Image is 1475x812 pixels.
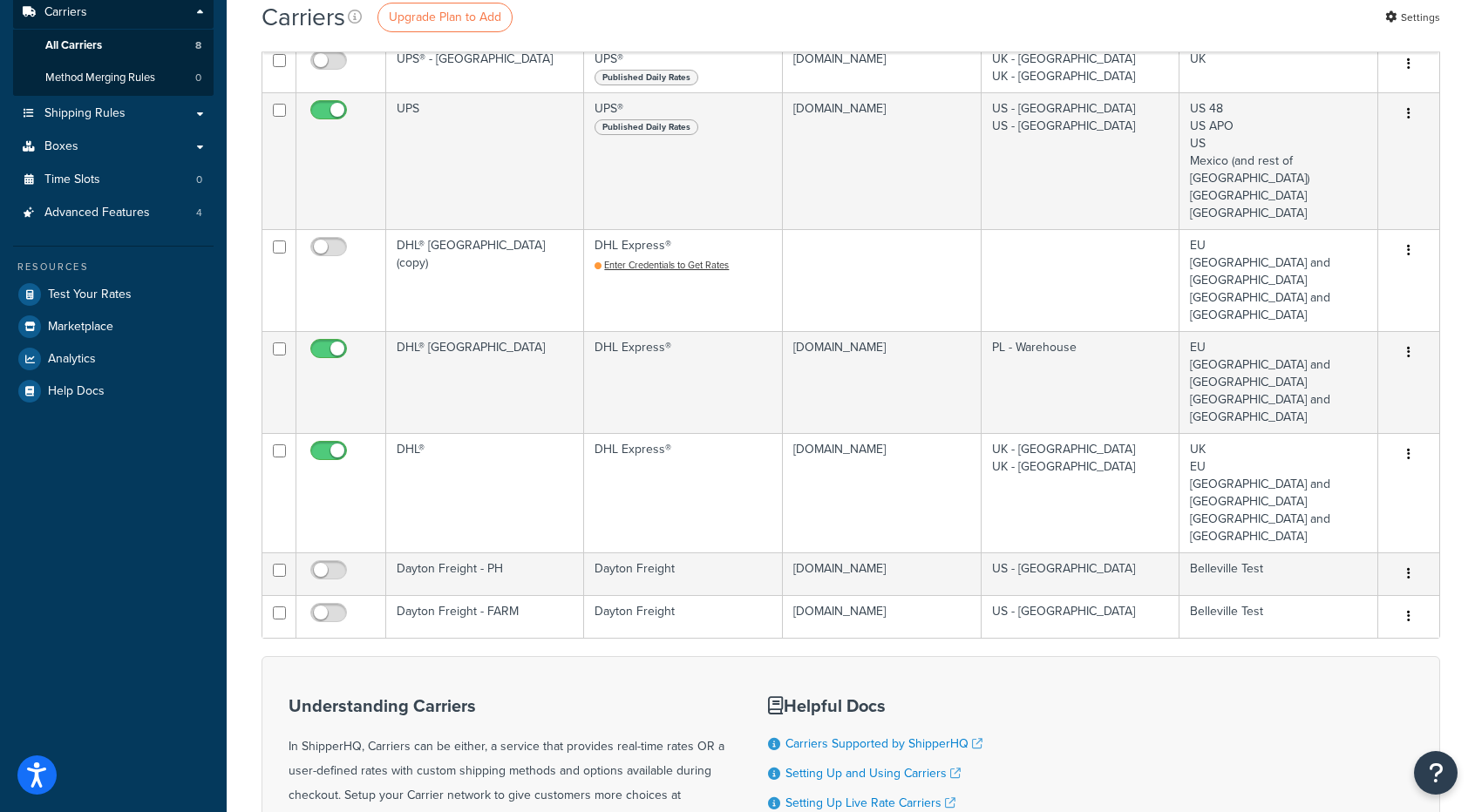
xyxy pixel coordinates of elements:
span: Time Slots [44,173,100,187]
td: [DOMAIN_NAME] [783,43,982,92]
td: DHL Express® [584,433,782,552]
td: US - [GEOGRAPHIC_DATA] US - [GEOGRAPHIC_DATA] [982,92,1180,229]
a: All Carriers 8 [13,30,214,62]
a: Method Merging Rules 0 [13,62,214,94]
td: Dayton Freight [584,595,782,638]
td: UPS [386,92,584,229]
td: DHL Express® [584,229,782,331]
span: Test Your Rates [48,288,132,302]
td: UK - [GEOGRAPHIC_DATA] UK - [GEOGRAPHIC_DATA] [982,43,1180,92]
span: Upgrade Plan to Add [389,8,501,26]
td: UK EU [GEOGRAPHIC_DATA] and [GEOGRAPHIC_DATA] [GEOGRAPHIC_DATA] and [GEOGRAPHIC_DATA] [1179,433,1378,552]
li: Advanced Features [13,197,214,229]
a: Test Your Rates [13,279,214,310]
span: 0 [195,71,201,85]
h3: Helpful Docs [768,696,996,715]
span: Boxes [44,139,78,154]
a: Shipping Rules [13,98,214,130]
td: UPS® [584,43,782,92]
td: Dayton Freight [584,552,782,595]
span: Published Daily Rates [595,119,698,135]
td: [DOMAIN_NAME] [783,595,982,638]
div: Resources [13,260,214,274]
a: Time Slots 0 [13,164,214,196]
a: Setting Up Live Rate Carriers [785,794,955,812]
a: Upgrade Plan to Add [377,3,513,32]
span: Marketplace [48,320,113,335]
a: Setting Up and Using Carriers [785,764,961,782]
td: Dayton Freight - PH [386,552,584,595]
td: PL - Warehouse [982,331,1180,433]
button: Open Resource Center [1414,751,1458,795]
td: Dayton Freight - FARM [386,595,584,638]
a: Boxes [13,131,214,163]
span: All Carriers [45,38,102,53]
a: Analytics [13,343,214,375]
td: UPS® - [GEOGRAPHIC_DATA] [386,43,584,92]
span: Shipping Rules [44,106,126,121]
td: [DOMAIN_NAME] [783,433,982,552]
td: [DOMAIN_NAME] [783,552,982,595]
a: Enter Credentials to Get Rates [595,258,729,272]
span: Published Daily Rates [595,70,698,85]
a: Marketplace [13,311,214,342]
li: Method Merging Rules [13,62,214,94]
span: Advanced Features [44,206,150,220]
td: Belleville Test [1179,595,1378,638]
td: DHL® [386,433,584,552]
span: 0 [196,173,202,187]
a: Carriers Supported by ShipperHQ [785,734,982,753]
td: DHL® [GEOGRAPHIC_DATA] (copy) [386,229,584,331]
td: Belleville Test [1179,552,1378,595]
td: UPS® [584,92,782,229]
span: Enter Credentials to Get Rates [604,258,729,272]
span: Analytics [48,352,96,367]
a: Advanced Features 4 [13,197,214,229]
td: UK - [GEOGRAPHIC_DATA] UK - [GEOGRAPHIC_DATA] [982,433,1180,552]
td: [DOMAIN_NAME] [783,331,982,433]
li: Time Slots [13,164,214,196]
td: EU [GEOGRAPHIC_DATA] and [GEOGRAPHIC_DATA] [GEOGRAPHIC_DATA] and [GEOGRAPHIC_DATA] [1179,331,1378,433]
a: Settings [1385,5,1440,30]
span: 4 [196,206,202,220]
td: [DOMAIN_NAME] [783,92,982,229]
td: UK [1179,43,1378,92]
h3: Understanding Carriers [289,696,724,715]
span: Method Merging Rules [45,71,155,85]
span: 8 [195,38,201,53]
a: Help Docs [13,376,214,407]
td: US - [GEOGRAPHIC_DATA] [982,595,1180,638]
td: DHL Express® [584,331,782,433]
td: DHL® [GEOGRAPHIC_DATA] [386,331,584,433]
td: US - [GEOGRAPHIC_DATA] [982,552,1180,595]
td: US 48 US APO US Mexico (and rest of [GEOGRAPHIC_DATA]) [GEOGRAPHIC_DATA] [GEOGRAPHIC_DATA] [1179,92,1378,229]
span: Carriers [44,5,87,20]
td: EU [GEOGRAPHIC_DATA] and [GEOGRAPHIC_DATA] [GEOGRAPHIC_DATA] and [GEOGRAPHIC_DATA] [1179,229,1378,331]
li: All Carriers [13,30,214,62]
span: Help Docs [48,384,105,399]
